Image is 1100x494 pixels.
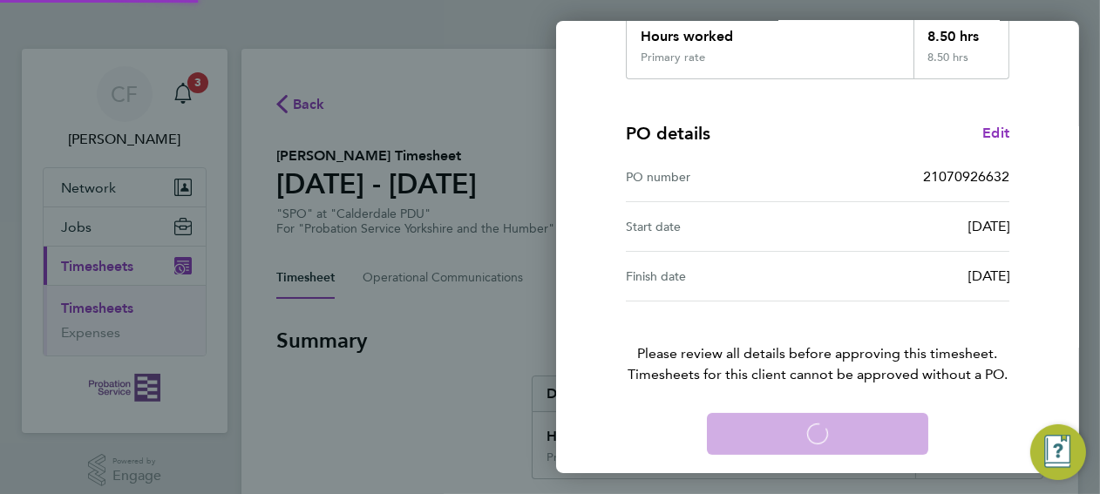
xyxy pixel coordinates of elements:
div: PO number [626,166,818,187]
h4: PO details [626,121,710,145]
span: 21070926632 [923,168,1009,185]
p: Please review all details before approving this timesheet. [605,301,1030,385]
span: Timesheets for this client cannot be approved without a PO. [605,364,1030,385]
button: Engage Resource Center [1030,424,1086,480]
span: Edit [982,125,1009,141]
div: 8.50 hrs [913,12,1009,51]
a: Edit [982,123,1009,144]
div: Hours worked [627,12,913,51]
div: 8.50 hrs [913,51,1009,78]
div: Finish date [626,266,818,287]
div: [DATE] [818,216,1009,237]
div: Start date [626,216,818,237]
div: Primary rate [641,51,705,64]
div: [DATE] [818,266,1009,287]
